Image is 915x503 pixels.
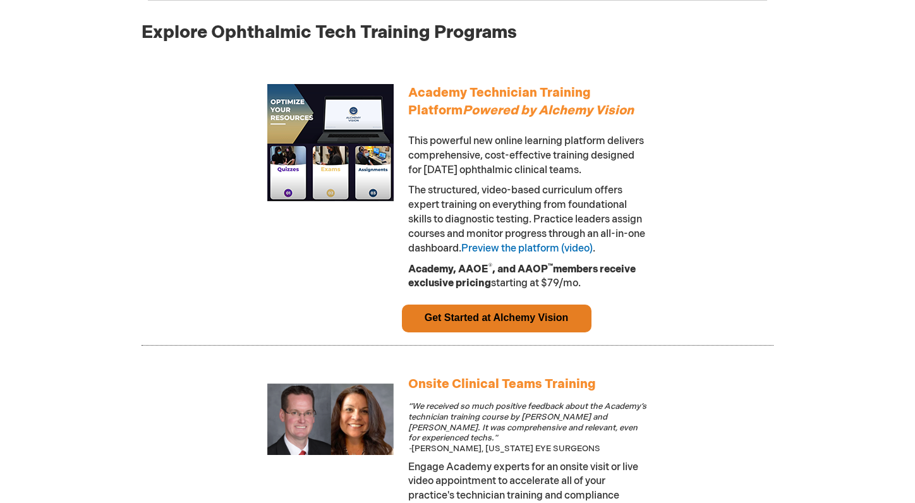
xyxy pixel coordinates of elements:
[267,384,394,455] img: Onsite Training and Private Consulting
[548,262,553,270] sup: ™
[267,84,394,210] a: Academy Technician Training powered by Alchemy Vision
[488,262,492,270] sup: ®
[267,447,394,458] a: Onsite Training and Private Consulting
[408,88,634,118] a: Academy Technician Training PlatformPowered by Alchemy Vision
[408,185,645,254] span: The structured, video-based curriculum offers expert training on everything from foundational ski...
[408,377,596,392] a: Onsite Clinical Teams Training
[408,85,634,119] span: Academy Technician Training Platform
[425,312,569,323] a: Get Started at Alchemy Vision
[267,84,394,210] img: Alchemy Vision
[408,401,646,454] em: “We received so much positive feedback about the Academy’s technician training course by [PERSON_...
[142,22,517,43] span: Explore Ophthalmic Tech Training Programs
[408,135,644,176] span: This powerful new online learning platform delivers comprehensive, cost-effective training design...
[408,264,636,290] strong: Academy, AAOE , and AAOP members receive exclusive pricing
[461,243,593,255] a: Preview the platform (video)
[463,103,634,118] em: Powered by Alchemy Vision
[408,264,636,290] span: starting at $79/mo.
[408,401,646,454] span: [PERSON_NAME], [US_STATE] EYE SURGEONS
